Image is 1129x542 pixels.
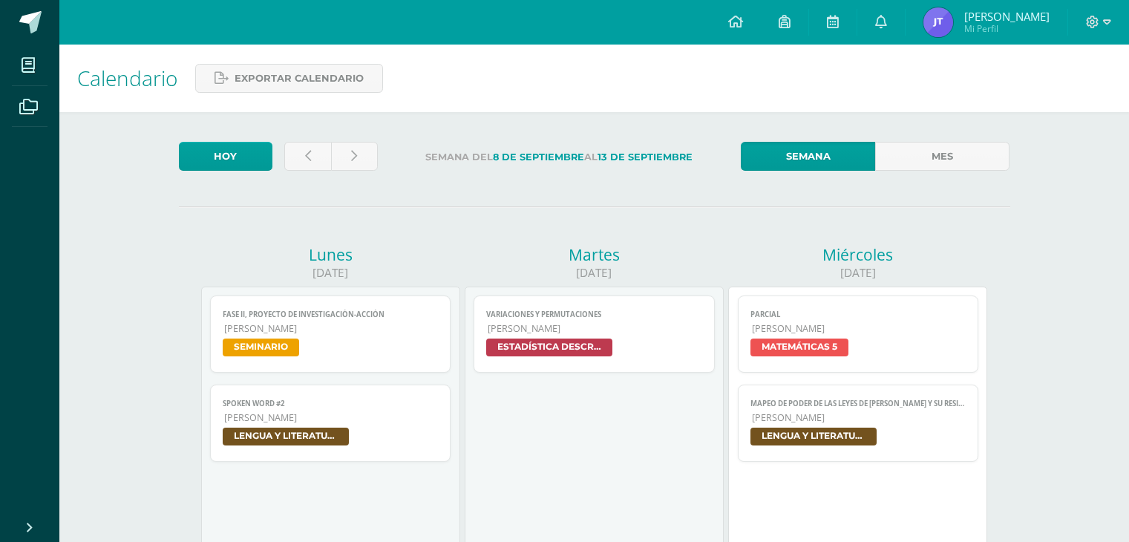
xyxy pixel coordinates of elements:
span: Exportar calendario [235,65,364,92]
div: [DATE] [465,265,724,281]
a: Exportar calendario [195,64,383,93]
span: Variaciones y permutaciones [486,310,702,319]
span: Fase II, Proyecto de Investigación-Acción [223,310,439,319]
strong: 13 de Septiembre [598,151,693,163]
a: Semana [741,142,875,171]
a: Mapeo de poder de Las leyes de [PERSON_NAME] y su resistencia.[PERSON_NAME]LENGUA Y LITERATURA 5 [738,385,979,462]
span: LENGUA Y LITERATURA 5 [223,428,349,445]
span: [PERSON_NAME] [752,322,966,335]
a: Variaciones y permutaciones[PERSON_NAME]ESTADÍSTICA DESCRIPTIVA [474,296,715,373]
span: LENGUA Y LITERATURA 5 [750,428,877,445]
div: Miércoles [728,244,987,265]
span: [PERSON_NAME] [488,322,702,335]
div: [DATE] [201,265,460,281]
a: Hoy [179,142,272,171]
span: Calendario [77,64,177,92]
span: Mapeo de poder de Las leyes de [PERSON_NAME] y su resistencia. [750,399,966,408]
span: Mi Perfil [964,22,1050,35]
span: SEMINARIO [223,339,299,356]
span: MATEMÁTICAS 5 [750,339,848,356]
img: d8a4356c7f24a8a50182b01e6d5bff1d.png [923,7,953,37]
a: Mes [875,142,1009,171]
div: Lunes [201,244,460,265]
div: Martes [465,244,724,265]
span: Spoken Word #2 [223,399,439,408]
span: [PERSON_NAME] [224,322,439,335]
a: Fase II, Proyecto de Investigación-Acción[PERSON_NAME]SEMINARIO [210,296,451,373]
span: [PERSON_NAME] [752,411,966,424]
label: Semana del al [390,142,729,172]
strong: 8 de Septiembre [493,151,584,163]
span: Parcial [750,310,966,319]
span: [PERSON_NAME] [224,411,439,424]
div: [DATE] [728,265,987,281]
a: Parcial[PERSON_NAME]MATEMÁTICAS 5 [738,296,979,373]
span: [PERSON_NAME] [964,9,1050,24]
span: ESTADÍSTICA DESCRIPTIVA [486,339,612,356]
a: Spoken Word #2[PERSON_NAME]LENGUA Y LITERATURA 5 [210,385,451,462]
